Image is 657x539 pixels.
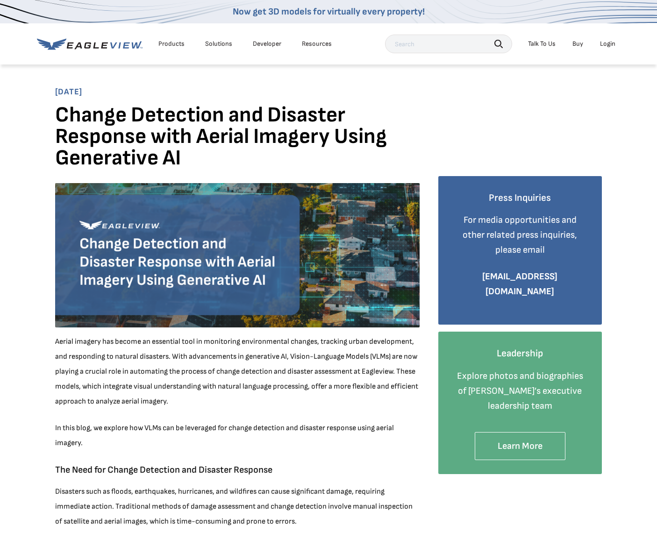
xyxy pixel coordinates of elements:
[55,421,420,451] p: In this blog, we explore how VLMs can be leveraged for change detection and disaster response usi...
[528,40,556,48] div: Talk To Us
[55,87,602,98] span: [DATE]
[302,40,332,48] div: Resources
[452,346,588,362] h4: Leadership
[452,213,588,257] p: For media opportunities and other related press inquiries, please email
[452,190,588,206] h4: Press Inquiries
[253,40,281,48] a: Developer
[572,40,583,48] a: Buy
[55,105,420,176] h1: Change Detection and Disaster Response with Aerial Imagery Using Generative AI
[158,40,185,48] div: Products
[482,271,557,297] a: [EMAIL_ADDRESS][DOMAIN_NAME]
[475,432,565,461] a: Learn More
[55,462,420,477] h5: The Need for Change Detection and Disaster Response
[233,6,425,17] a: Now get 3D models for virtually every property!
[385,35,512,53] input: Search
[55,334,420,409] p: Aerial imagery has become an essential tool in monitoring environmental changes, tracking urban d...
[205,40,232,48] div: Solutions
[452,369,588,413] p: Explore photos and biographies of [PERSON_NAME]’s executive leadership team
[600,40,615,48] div: Login
[55,484,420,529] p: Disasters such as floods, earthquakes, hurricanes, and wildfires can cause significant damage, re...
